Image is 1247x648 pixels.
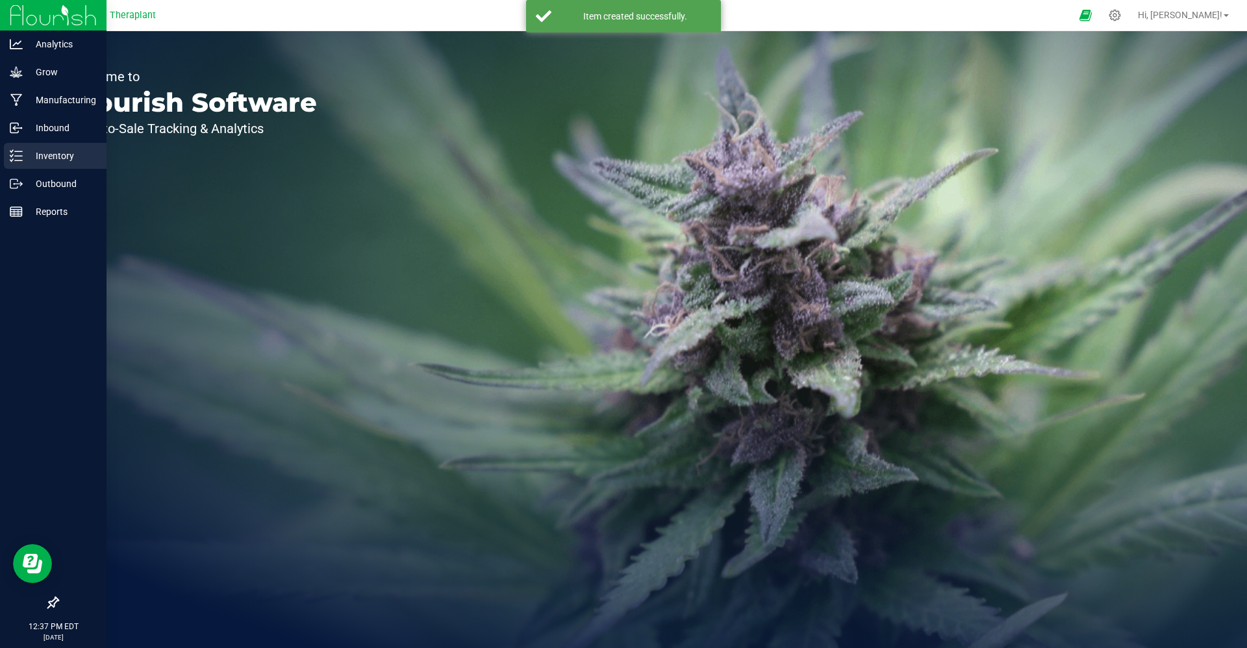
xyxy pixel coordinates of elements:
iframe: Resource center [13,544,52,583]
inline-svg: Inbound [10,121,23,134]
span: Open Ecommerce Menu [1071,3,1100,28]
p: Flourish Software [70,90,317,116]
span: Hi, [PERSON_NAME]! [1138,10,1222,20]
p: Manufacturing [23,92,101,108]
p: Analytics [23,36,101,52]
inline-svg: Manufacturing [10,93,23,106]
inline-svg: Outbound [10,177,23,190]
p: Inbound [23,120,101,136]
div: Item created successfully. [559,10,711,23]
inline-svg: Inventory [10,149,23,162]
inline-svg: Grow [10,66,23,79]
inline-svg: Analytics [10,38,23,51]
p: Inventory [23,148,101,164]
p: Seed-to-Sale Tracking & Analytics [70,122,317,135]
p: Reports [23,204,101,219]
p: Welcome to [70,70,317,83]
span: Theraplant [110,10,156,21]
p: Outbound [23,176,101,192]
inline-svg: Reports [10,205,23,218]
p: Grow [23,64,101,80]
p: 12:37 PM EDT [6,621,101,632]
div: Manage settings [1107,9,1123,21]
p: [DATE] [6,632,101,642]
